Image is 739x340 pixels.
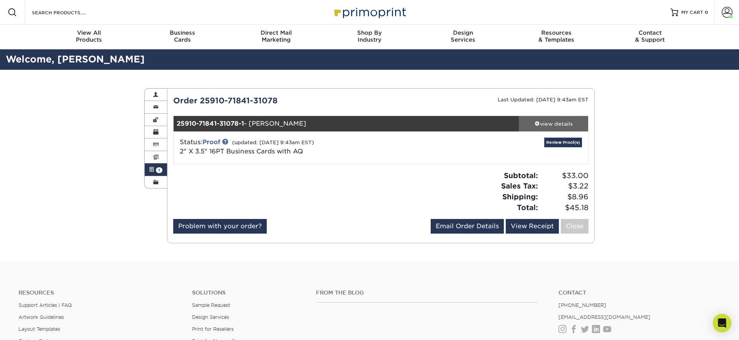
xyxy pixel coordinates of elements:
[603,25,697,49] a: Contact& Support
[713,314,731,332] div: Open Intercom Messenger
[502,192,538,201] strong: Shipping:
[229,29,323,36] span: Direct Mail
[177,120,244,127] strong: 25910-71841-31078-1
[510,25,603,49] a: Resources& Templates
[519,120,588,128] div: view details
[331,4,408,20] img: Primoprint
[544,138,582,147] a: Review Proof(s)
[517,203,538,212] strong: Total:
[192,302,230,308] a: Sample Request
[174,116,519,131] div: - [PERSON_NAME]
[504,171,538,180] strong: Subtotal:
[232,140,314,145] small: (updated: [DATE] 9:43am EST)
[558,290,721,296] a: Contact
[323,25,416,49] a: Shop ByIndustry
[416,29,510,43] div: Services
[136,25,229,49] a: BusinessCards
[561,219,589,234] a: Close
[136,29,229,36] span: Business
[42,25,136,49] a: View AllProducts
[156,167,162,173] span: 1
[540,170,589,181] span: $33.00
[42,29,136,43] div: Products
[18,314,64,320] a: Artwork Guidelines
[192,314,229,320] a: Design Services
[174,138,450,156] div: Status:
[510,29,603,36] span: Resources
[540,181,589,192] span: $3.22
[31,8,106,17] input: SEARCH PRODUCTS.....
[416,25,510,49] a: DesignServices
[167,95,381,106] div: Order 25910-71841-31078
[229,25,323,49] a: Direct MailMarketing
[229,29,323,43] div: Marketing
[603,29,697,36] span: Contact
[136,29,229,43] div: Cards
[18,290,181,296] h4: Resources
[42,29,136,36] span: View All
[145,163,167,176] a: 1
[705,10,708,15] span: 0
[416,29,510,36] span: Design
[558,314,650,320] a: [EMAIL_ADDRESS][DOMAIN_NAME]
[18,326,60,332] a: Layout Templates
[323,29,416,36] span: Shop By
[540,202,589,213] span: $45.18
[498,97,589,103] small: Last Updated: [DATE] 9:43am EST
[316,290,538,296] h4: From the Blog
[202,138,220,146] a: Proof
[180,148,303,155] a: 2" X 3.5" 16PT Business Cards with AQ
[323,29,416,43] div: Industry
[603,29,697,43] div: & Support
[192,326,234,332] a: Print for Resellers
[540,192,589,202] span: $8.96
[431,219,504,234] a: Email Order Details
[18,302,72,308] a: Support Articles | FAQ
[501,182,538,190] strong: Sales Tax:
[173,219,267,234] a: Problem with your order?
[519,116,588,131] a: view details
[192,290,304,296] h4: Solutions
[506,219,559,234] a: View Receipt
[681,9,703,16] span: MY CART
[558,302,606,308] a: [PHONE_NUMBER]
[510,29,603,43] div: & Templates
